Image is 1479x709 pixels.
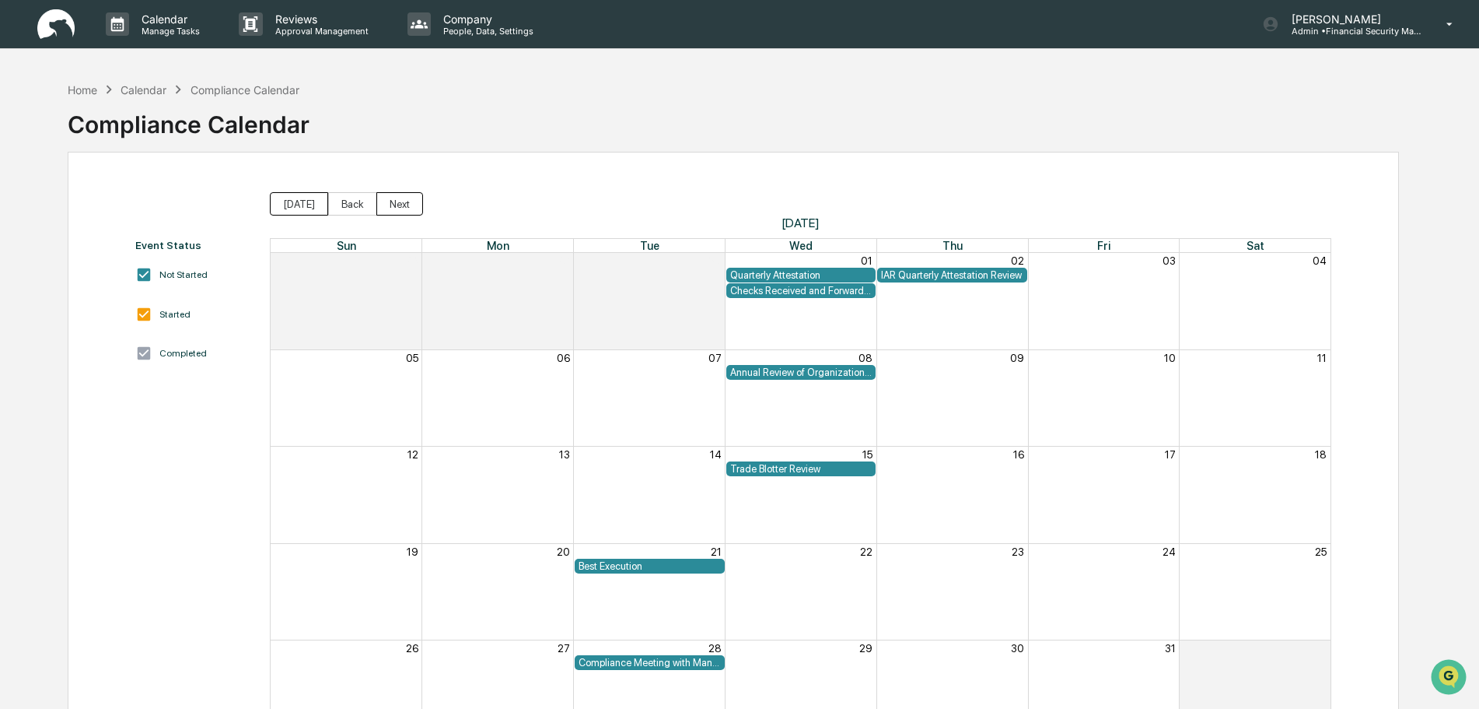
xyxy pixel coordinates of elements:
p: Calendar [129,12,208,26]
button: 16 [1013,448,1024,461]
a: 🗄️Attestations [107,190,199,218]
div: Annual Review of Organizational Documents [730,367,872,378]
div: 🖐️ [16,198,28,210]
div: Quarterly Attestation [730,269,872,281]
button: 18 [1315,448,1327,461]
div: IAR Quarterly Attestation Review [881,269,1023,281]
button: 01 [861,254,872,267]
span: Tue [640,239,659,252]
button: 21 [711,546,722,558]
button: [DATE] [270,192,328,216]
img: logo [37,9,75,40]
button: 30 [708,254,722,267]
div: Start new chat [53,119,255,135]
button: 07 [708,352,722,364]
div: We're available if you need us! [53,135,197,147]
div: Calendar [121,83,166,97]
button: Next [376,192,423,216]
span: Sat [1246,239,1264,252]
button: 27 [558,642,570,655]
button: 09 [1010,352,1024,364]
div: Compliance Calendar [68,98,309,139]
button: 14 [710,448,722,461]
button: 29 [557,254,570,267]
p: Approval Management [263,26,376,37]
button: 19 [407,546,418,558]
button: 29 [859,642,872,655]
button: 28 [405,254,418,267]
a: Powered byPylon [110,263,188,276]
span: Wed [789,239,813,252]
a: 🖐️Preclearance [9,190,107,218]
p: How can we help? [16,33,283,58]
button: 26 [406,642,418,655]
button: 06 [557,352,570,364]
div: Not Started [159,269,208,280]
iframe: Open customer support [1429,658,1471,700]
div: Compliance Meeting with Management [579,657,721,669]
p: Reviews [263,12,376,26]
span: [DATE] [270,216,1331,230]
button: 11 [1317,352,1327,364]
button: 15 [862,448,872,461]
button: 28 [708,642,722,655]
div: Checks Received and Forwarded Log [730,285,872,297]
button: 01 [1315,642,1327,655]
span: Preclearance [31,196,100,212]
img: 1746055101610-c473b297-6a78-478c-a979-82029cc54cd1 [16,119,44,147]
div: 🗄️ [113,198,125,210]
button: Back [328,192,377,216]
div: Completed [159,348,207,359]
button: 12 [407,448,418,461]
div: 🔎 [16,227,28,240]
span: Pylon [155,264,188,276]
button: 24 [1163,546,1176,558]
p: [PERSON_NAME] [1279,12,1424,26]
button: 20 [557,546,570,558]
button: 04 [1313,254,1327,267]
div: Home [68,83,97,97]
button: 25 [1315,546,1327,558]
span: Thu [942,239,963,252]
button: Start new chat [264,124,283,142]
a: 🔎Data Lookup [9,219,104,247]
button: 30 [1011,642,1024,655]
span: Data Lookup [31,226,98,241]
div: Started [159,309,191,320]
div: Best Execution [579,560,721,572]
button: 05 [406,352,418,364]
div: Event Status [135,239,255,251]
button: 22 [860,546,872,558]
button: 10 [1164,352,1176,364]
button: 13 [559,448,570,461]
span: Fri [1097,239,1110,252]
span: Sun [337,239,356,252]
span: Mon [487,239,509,252]
p: Manage Tasks [129,26,208,37]
p: Admin • Financial Security Management [1279,26,1424,37]
span: Attestations [128,196,193,212]
button: 08 [858,352,872,364]
p: Company [431,12,541,26]
button: 17 [1165,448,1176,461]
p: People, Data, Settings [431,26,541,37]
div: Trade Blotter Review [730,463,872,475]
button: 03 [1163,254,1176,267]
button: 31 [1165,642,1176,655]
button: 02 [1011,254,1024,267]
button: 23 [1012,546,1024,558]
div: Compliance Calendar [191,83,299,97]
